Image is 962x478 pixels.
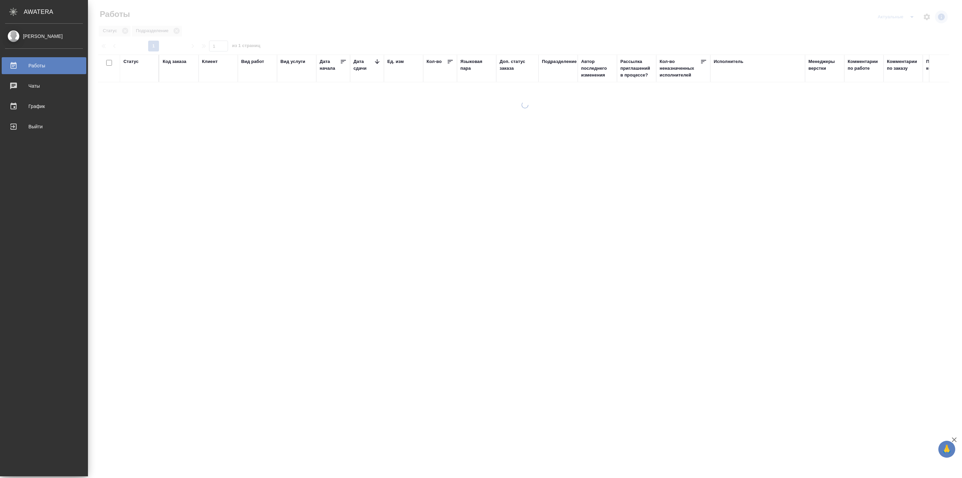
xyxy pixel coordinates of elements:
div: Клиент [202,58,217,65]
div: Вид работ [241,58,264,65]
div: Менеджеры верстки [808,58,841,72]
div: Чаты [5,81,83,91]
a: Работы [2,57,86,74]
div: Работы [5,61,83,71]
div: Подразделение [542,58,577,65]
div: [PERSON_NAME] [5,32,83,40]
div: Исполнитель [714,58,743,65]
div: Языковая пара [460,58,493,72]
div: Кол-во неназначенных исполнителей [660,58,700,79]
div: Дата сдачи [353,58,374,72]
a: График [2,98,86,115]
div: Код заказа [163,58,186,65]
div: Дата начала [320,58,340,72]
div: Комментарии по заказу [887,58,919,72]
div: Выйти [5,122,83,132]
div: Кол-во [427,58,442,65]
div: Доп. статус заказа [500,58,535,72]
div: Статус [123,58,139,65]
div: Рассылка приглашений в процессе? [620,58,653,79]
a: Чаты [2,78,86,94]
span: 🙏 [941,442,953,456]
div: Комментарии по работе [848,58,880,72]
div: Вид услуги [280,58,305,65]
button: 🙏 [938,441,955,458]
div: График [5,101,83,111]
a: Выйти [2,118,86,135]
div: AWATERA [24,5,88,19]
div: Ед. изм [387,58,404,65]
div: Автор последнего изменения [581,58,614,79]
div: Проектная команда [926,58,959,72]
